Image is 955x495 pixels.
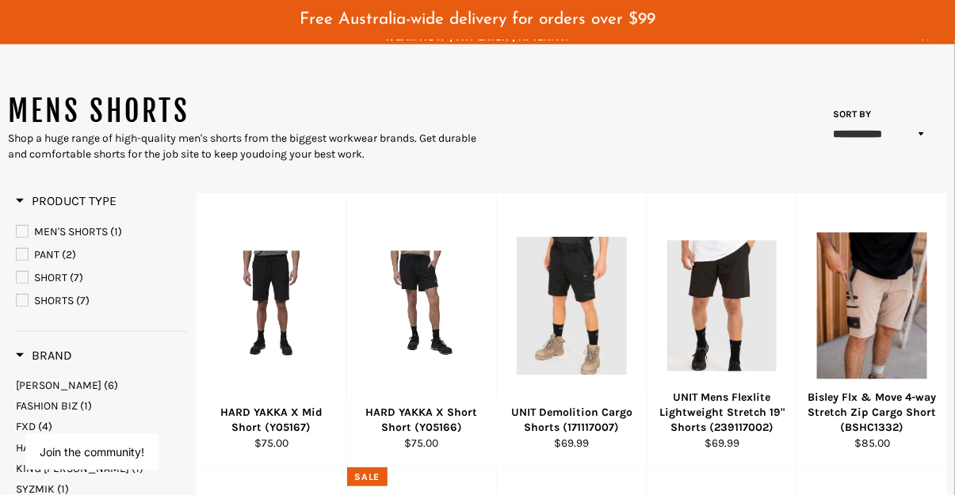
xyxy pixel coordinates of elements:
a: FXD [16,419,188,434]
span: [PERSON_NAME] [16,379,101,392]
a: PANT [16,246,188,264]
div: UNIT Mens Flexlite Lightweight Stretch 19" Shorts (239117002) [657,390,787,436]
span: SHORTS [34,294,74,307]
h3: Product Type [16,193,117,209]
div: Shop a huge range of high-quality men's shorts from the biggest workwear brands. Get durable and ... [8,131,478,162]
span: Free Australia-wide delivery for orders over $99 [300,11,655,28]
h3: Brand [16,348,72,364]
div: HARD YAKKA X Short Short (Y05166) [357,405,487,436]
span: PANT [34,248,59,261]
span: (1) [80,399,92,413]
span: FASHION BIZ [16,399,78,413]
a: HARD YAKKA X Mid Short (Y05167)HARD YAKKA X Mid Short (Y05167)$75.00 [196,193,346,467]
a: UNIT Demolition Cargo Shorts (171117007)UNIT Demolition Cargo Shorts (171117007)$69.99 [496,193,647,467]
a: SHORT [16,269,188,287]
a: BISLEY [16,378,188,393]
span: KING [PERSON_NAME] [16,462,129,475]
span: (6) [104,379,118,392]
button: Join the community! [40,445,144,459]
a: UNIT Mens Flexlite Lightweight Stretch 19UNIT Mens Flexlite Lightweight Stretch 19" Shorts (23911... [647,193,797,467]
a: FASHION BIZ [16,398,188,413]
span: FXD [16,420,36,433]
span: SHORT [34,271,67,284]
div: UNIT Demolition Cargo Shorts (171117007) [507,405,637,436]
a: MEN'S SHORTS [16,223,188,241]
a: HARD YAKKA X Short Short (Y05166)HARD YAKKA X Short Short (Y05166)$75.00 [346,193,497,467]
span: (4) [38,420,52,433]
span: Product Type [16,193,117,208]
span: (7) [76,294,90,307]
div: HARD YAKKA X Mid Short (Y05167) [207,405,337,436]
span: (7) [70,271,83,284]
div: Bisley Flx & Move 4-way Stretch Zip Cargo Short (BSHC1332) [808,390,938,436]
span: (2) [62,248,76,261]
a: HARD YAKKA [16,440,188,455]
span: (1) [110,225,122,238]
h1: MENS SHORTS [8,92,478,131]
a: SHORTS [16,292,188,310]
a: KING GEE [16,461,188,476]
a: Bisley Flx & Move 4-way Stretch Zip Cargo Short (BSHC1332)Bisley Flx & Move 4-way Stretch Zip Car... [796,193,947,467]
span: HARD YAKKA [16,441,78,455]
span: (1) [132,462,143,475]
span: Brand [16,348,72,363]
span: MEN'S SHORTS [34,225,108,238]
label: Sort by [828,108,872,121]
